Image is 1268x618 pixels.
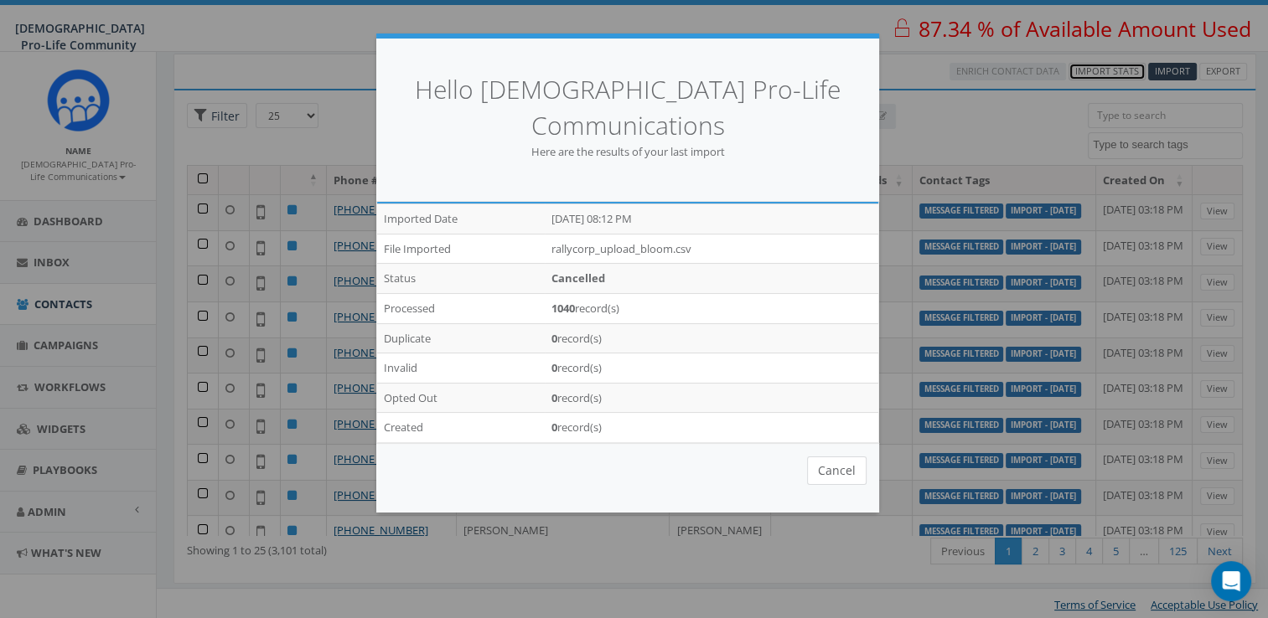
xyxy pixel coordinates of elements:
[377,264,545,294] td: Status
[551,331,557,346] strong: 0
[377,323,545,353] td: Duplicate
[545,293,878,323] td: record(s)
[377,234,545,264] td: File Imported
[545,383,878,413] td: record(s)
[401,144,854,160] p: Here are the results of your last import
[377,353,545,384] td: Invalid
[807,456,867,485] button: Cancel
[377,413,545,442] td: Created
[377,204,545,234] td: Imported Date
[545,234,878,264] td: rallycorp_upload_bloom.csv
[551,420,557,435] strong: 0
[377,383,545,413] td: Opted Out
[551,270,605,286] strong: Cancelled
[1211,561,1251,601] div: Open Intercom Messenger
[551,360,557,375] strong: 0
[545,323,878,353] td: record(s)
[401,72,854,144] h5: Hello [DEMOGRAPHIC_DATA] Pro-Life Communications
[551,301,575,316] strong: 1040
[551,390,557,405] strong: 0
[545,413,878,442] td: record(s)
[545,204,878,234] td: [DATE] 08:12 PM
[545,353,878,384] td: record(s)
[377,293,545,323] td: Processed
